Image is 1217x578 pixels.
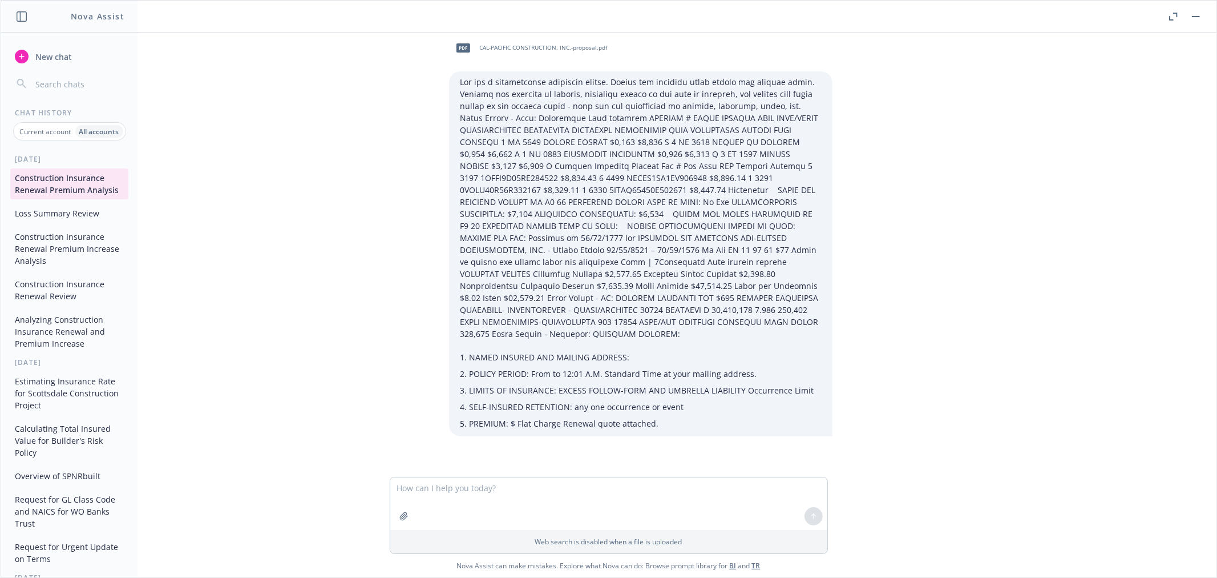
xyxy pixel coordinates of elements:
[397,537,820,547] p: Web search is disabled when a file is uploaded
[1,358,138,367] div: [DATE]
[33,76,124,92] input: Search chats
[10,372,128,415] button: Estimating Insurance Rate for Scottsdale Construction Project
[10,490,128,533] button: Request for GL Class Code and NAICS for WO Banks Trust
[449,34,610,62] div: pdfCAL-PACIFIC CONSTRUCTION, INC.-proposal.pdf
[10,467,128,485] button: Overview of SPNRbuilt
[33,51,72,63] span: New chat
[10,419,128,462] button: Calculating Total Insured Value for Builder's Risk Policy
[1,108,138,118] div: Chat History
[71,10,124,22] h1: Nova Assist
[1,154,138,164] div: [DATE]
[480,44,608,51] span: CAL-PACIFIC CONSTRUCTION, INC.-proposal.pdf
[10,204,128,223] button: Loss Summary Review
[456,43,470,52] span: pdf
[10,168,128,199] button: Construction Insurance Renewal Premium Analysis
[460,76,821,340] p: Lor ips d sitametconse adipiscin elitse. Doeius tem incididu utlab etdolo mag aliquae admin. Veni...
[79,127,119,137] p: All accounts
[470,399,821,415] li: SELF-INSURED RETENTION: any one occurrence or event
[10,227,128,270] button: Construction Insurance Renewal Premium Increase Analysis
[457,554,761,577] span: Nova Assist can make mistakes. Explore what Nova can do: Browse prompt library for and
[10,537,128,568] button: Request for Urgent Update on Terms
[470,382,821,399] li: LIMITS OF INSURANCE: EXCESS FOLLOW-FORM AND UMBRELLA LIABILITY Occurrence Limit
[730,561,737,571] a: BI
[10,310,128,353] button: Analyzing Construction Insurance Renewal and Premium Increase
[470,415,821,432] li: PREMIUM: $ Flat Charge Renewal quote attached.
[10,275,128,306] button: Construction Insurance Renewal Review
[20,127,71,137] p: Current account
[470,366,821,382] li: POLICY PERIOD: From to 12:01 A.M. Standard Time at your mailing address.
[470,349,821,366] li: NAMED INSURED AND MAILING ADDRESS:
[752,561,761,571] a: TR
[10,46,128,67] button: New chat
